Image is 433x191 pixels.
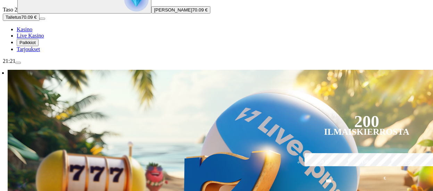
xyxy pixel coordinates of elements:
label: 150 € [346,152,387,172]
span: 70.09 € [192,7,208,13]
button: menu [40,18,45,20]
span: Talletus [6,15,21,20]
a: gift-inverted iconTarjoukset [17,46,40,52]
a: poker-chip iconLive Kasino [17,33,44,39]
div: 200 [354,117,379,126]
span: Live Kasino [17,33,44,39]
span: 21:21 [3,58,15,64]
span: [PERSON_NAME] [154,7,192,13]
a: diamond iconKasino [17,26,32,32]
span: € [384,175,386,182]
span: Palkkiot [19,40,36,45]
label: 250 € [390,152,431,172]
button: menu [15,62,21,64]
label: 50 € [303,152,344,172]
button: Talletusplus icon70.09 € [3,14,40,21]
span: 70.09 € [21,15,36,20]
button: [PERSON_NAME]70.09 € [151,6,210,14]
span: Kasino [17,26,32,32]
span: Tarjoukset [17,46,40,52]
div: Ilmaiskierrosta [324,128,410,136]
button: reward iconPalkkiot [17,39,39,46]
span: Taso 2 [3,7,17,13]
